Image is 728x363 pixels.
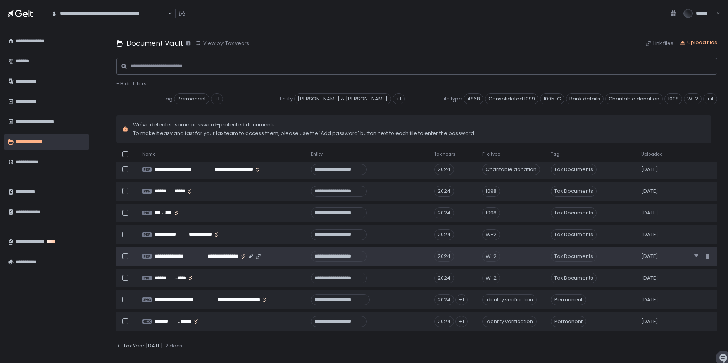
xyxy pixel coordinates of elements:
div: 2024 [434,294,454,305]
span: To make it easy and fast for your tax team to access them, please use the 'Add password' button n... [133,130,475,137]
span: [PERSON_NAME] & [PERSON_NAME] [294,93,391,104]
span: 1098 [664,93,682,104]
div: +4 [703,93,717,104]
div: W-2 [482,251,500,262]
span: Bank details [566,93,604,104]
span: Tax Documents [551,251,597,262]
span: 4868 [464,93,483,104]
span: File type [482,151,500,157]
span: 2 docs [165,342,182,349]
span: Tax Years [434,151,455,157]
span: Tax Documents [551,186,597,197]
div: 2024 [434,164,454,175]
div: W-2 [482,273,500,283]
div: +1 [455,294,468,305]
span: Permanent [551,316,586,327]
span: Permanent [174,93,209,104]
span: Tax Year [DATE] [123,342,163,349]
div: 2024 [434,229,454,240]
div: +1 [455,316,468,327]
span: Tax Documents [551,229,597,240]
div: Identity verification [482,316,537,327]
span: Charitable donation [605,93,663,104]
span: [DATE] [641,275,658,282]
div: 1098 [482,186,500,197]
button: Upload files [680,39,717,46]
div: Identity verification [482,294,537,305]
span: [DATE] [641,166,658,173]
span: [DATE] [641,231,658,238]
div: 2024 [434,251,454,262]
span: We've detected some password-protected documents. [133,121,475,128]
span: Uploaded [641,151,663,157]
button: Link files [645,40,673,47]
div: 2024 [434,316,454,327]
div: 1098 [482,207,500,218]
span: File type [442,95,462,102]
span: [DATE] [641,253,658,260]
span: 1095-C [540,93,564,104]
span: Entity [280,95,293,102]
span: Entity [311,151,323,157]
span: Tax Documents [551,164,597,175]
button: View by: Tax years [195,40,249,47]
span: Tag [551,151,559,157]
span: Tax Documents [551,207,597,218]
div: +1 [393,93,405,104]
span: Consolidated 1099 [485,93,538,104]
span: Tax Documents [551,273,597,283]
span: Permanent [551,294,586,305]
span: [DATE] [641,209,658,216]
div: 2024 [434,186,454,197]
span: [DATE] [641,318,658,325]
span: Name [142,151,155,157]
div: 2024 [434,207,454,218]
div: W-2 [482,229,500,240]
span: W-2 [684,93,702,104]
span: [DATE] [641,296,658,303]
span: Tag [163,95,173,102]
div: 2024 [434,273,454,283]
span: [DATE] [641,188,658,195]
div: Search for option [47,5,172,22]
div: Charitable donation [482,164,540,175]
h1: Document Vault [126,38,183,48]
button: - Hide filters [116,80,147,87]
div: +1 [211,93,223,104]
